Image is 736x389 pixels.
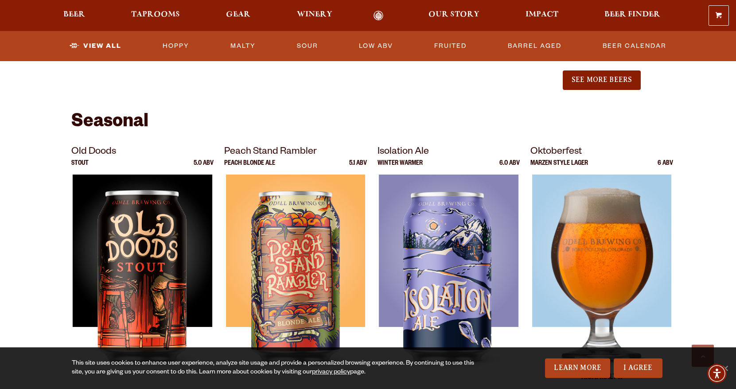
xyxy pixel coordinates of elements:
[194,160,214,175] p: 5.0 ABV
[604,11,660,18] span: Beer Finder
[530,160,588,175] p: Marzen Style Lager
[707,364,727,383] div: Accessibility Menu
[125,11,186,21] a: Taprooms
[692,345,714,367] a: Scroll to top
[658,160,673,175] p: 6 ABV
[599,36,670,56] a: Beer Calendar
[72,359,487,377] div: This site uses cookies to enhance user experience, analyze site usage and provide a personalized ...
[71,113,665,134] h2: Seasonal
[499,160,520,175] p: 6.0 ABV
[159,36,193,56] a: Hoppy
[58,11,91,21] a: Beer
[428,11,479,18] span: Our Story
[545,358,610,378] a: Learn More
[224,160,275,175] p: Peach Blonde Ale
[227,36,259,56] a: Malty
[362,11,395,21] a: Odell Home
[530,144,673,160] p: Oktoberfest
[63,11,85,18] span: Beer
[526,11,558,18] span: Impact
[349,160,367,175] p: 5.1 ABV
[355,36,397,56] a: Low ABV
[599,11,666,21] a: Beer Finder
[226,11,250,18] span: Gear
[378,160,423,175] p: Winter Warmer
[423,11,485,21] a: Our Story
[71,160,89,175] p: Stout
[520,11,564,21] a: Impact
[220,11,256,21] a: Gear
[291,11,338,21] a: Winery
[71,144,214,160] p: Old Doods
[224,144,367,160] p: Peach Stand Rambler
[293,36,322,56] a: Sour
[131,11,180,18] span: Taprooms
[431,36,470,56] a: Fruited
[66,36,125,56] a: View All
[378,144,520,160] p: Isolation Ale
[312,369,350,376] a: privacy policy
[563,70,641,90] button: See More Beers
[297,11,332,18] span: Winery
[504,36,565,56] a: Barrel Aged
[614,358,662,378] a: I Agree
